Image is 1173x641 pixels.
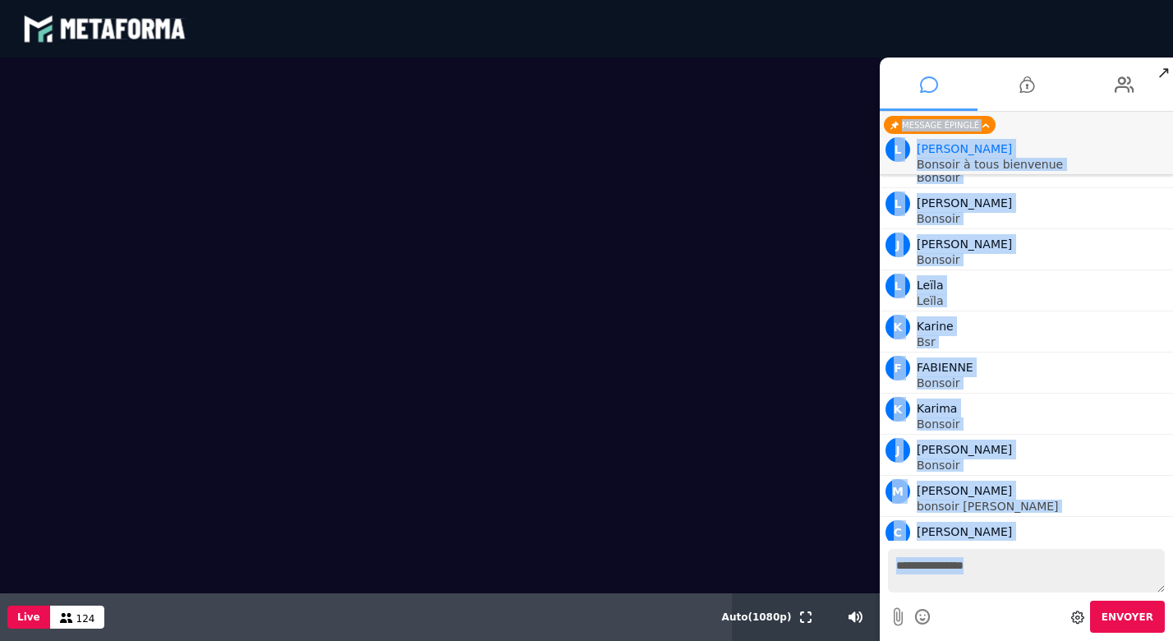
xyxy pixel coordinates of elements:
div: Message épinglé [884,116,996,134]
button: Live [7,606,50,629]
p: Leïla [917,295,1169,307]
button: Envoyer [1090,601,1165,633]
p: Bonsoir [917,459,1169,471]
span: Karima [917,402,957,415]
p: Bonsoir [917,213,1169,224]
p: bonsoir [PERSON_NAME] [917,500,1169,512]
span: [PERSON_NAME] [917,443,1012,456]
span: Animateur [917,142,1012,155]
span: J [885,438,910,463]
p: Bonsoir à tous bienvenue [917,159,1169,170]
span: M [885,479,910,504]
p: Bonsoir [917,254,1169,265]
span: L [885,137,910,162]
button: Auto(1080p) [719,593,795,641]
span: Envoyer [1102,611,1153,623]
span: [PERSON_NAME] [917,237,1012,251]
p: Bonsoir [917,418,1169,430]
span: C [885,520,910,545]
span: K [885,397,910,422]
span: FABIENNE [917,361,973,374]
p: Bonsoir [917,377,1169,389]
span: K [885,315,910,339]
span: ↗ [1154,58,1173,87]
span: [PERSON_NAME] [917,196,1012,210]
p: Bsr [917,336,1169,348]
p: Bonsoir [917,172,1169,183]
span: Auto ( 1080 p) [722,611,792,623]
span: 124 [76,613,95,625]
span: Leïla [917,279,944,292]
span: F [885,356,910,380]
span: Karine [917,320,954,333]
span: [PERSON_NAME] [917,525,1012,538]
span: L [885,191,910,216]
span: [PERSON_NAME] [917,484,1012,497]
span: L [885,274,910,298]
span: J [885,233,910,257]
